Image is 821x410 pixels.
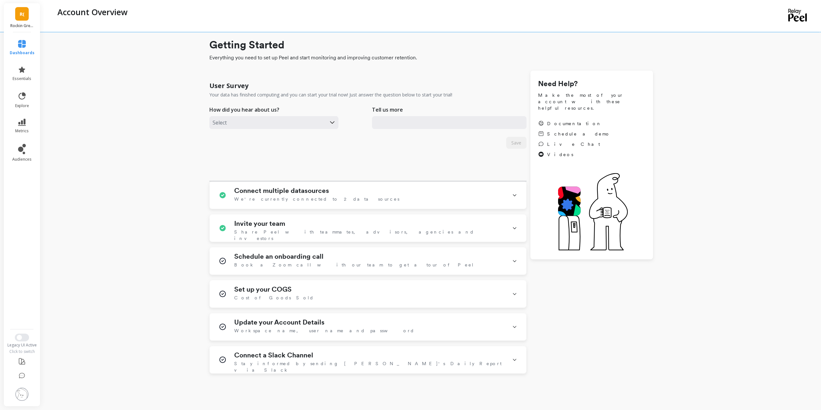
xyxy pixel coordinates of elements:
[234,295,314,301] span: Cost of Goods Sold
[234,187,329,195] h1: Connect multiple datasources
[538,78,645,89] h1: Need Help?
[234,253,324,260] h1: Schedule an onboarding call
[234,318,325,326] h1: Update your Account Details
[538,92,645,111] span: Make the most of your account with these helpful resources.
[538,131,610,137] a: Schedule a demo
[10,23,34,28] p: Rockin Green (Essor)
[3,343,41,348] div: Legacy UI Active
[57,6,127,17] p: Account Overview
[15,334,29,341] button: Switch to New UI
[15,103,29,108] span: explore
[209,37,653,53] h1: Getting Started
[547,120,602,127] span: Documentation
[3,349,41,354] div: Click to switch
[234,285,292,293] h1: Set up your COGS
[234,196,399,202] span: We're currently connected to 2 data sources
[12,157,32,162] span: audiences
[209,92,452,98] p: Your data has finished computing and you can start your trial now! Just answer the question below...
[234,220,285,227] h1: Invite your team
[538,151,610,158] a: Videos
[547,141,600,147] span: Live Chat
[547,151,573,158] span: Videos
[209,81,248,90] h1: User Survey
[15,388,28,401] img: profile picture
[234,327,415,334] span: Workspace name, user name and password
[547,131,610,137] span: Schedule a demo
[234,229,504,242] span: Share Peel with teammates, advisors, agencies and investors
[234,262,474,268] span: Book a Zoom call with our team to get a tour of Peel
[10,50,35,55] span: dashboards
[209,54,653,62] span: Everything you need to set up Peel and start monitoring and improving customer retention.
[538,120,610,127] a: Documentation
[234,360,504,373] span: Stay informed by sending [PERSON_NAME]'s Daily Report via Slack
[20,10,25,18] span: R(
[13,76,31,81] span: essentials
[234,351,313,359] h1: Connect a Slack Channel
[15,128,29,134] span: metrics
[372,106,403,114] p: Tell us more
[209,106,279,114] p: How did you hear about us?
